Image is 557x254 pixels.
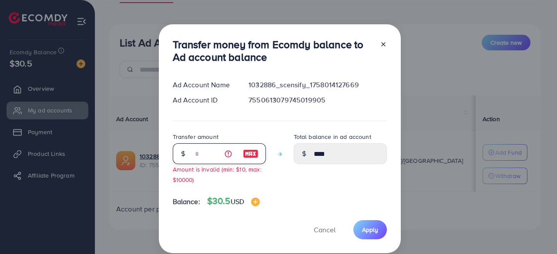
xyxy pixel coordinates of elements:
[242,80,393,90] div: 1032886_scensify_1758014127669
[166,80,242,90] div: Ad Account Name
[166,95,242,105] div: Ad Account ID
[242,95,393,105] div: 7550613079745019905
[173,38,373,63] h3: Transfer money from Ecomdy balance to Ad account balance
[173,165,262,183] small: Amount is invalid (min: $10, max: $10000)
[173,132,218,141] label: Transfer amount
[173,197,200,207] span: Balance:
[294,132,371,141] label: Total balance in ad account
[314,225,336,234] span: Cancel
[207,196,260,207] h4: $30.5
[362,225,378,234] span: Apply
[520,215,550,247] iframe: Chat
[243,148,258,159] img: image
[353,220,387,239] button: Apply
[231,197,244,206] span: USD
[251,198,260,206] img: image
[303,220,346,239] button: Cancel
